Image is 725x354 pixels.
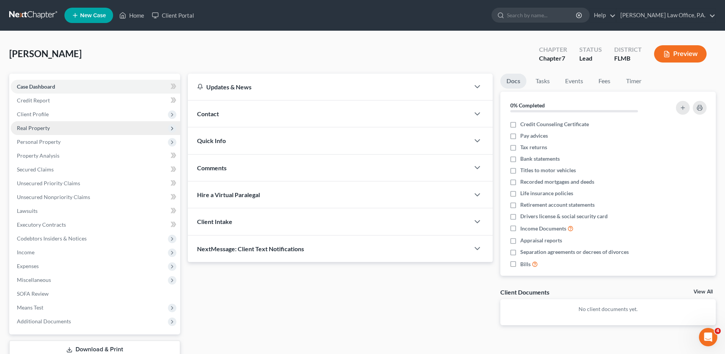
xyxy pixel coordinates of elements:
[197,164,227,171] span: Comments
[17,111,49,117] span: Client Profile
[559,74,589,89] a: Events
[11,163,180,176] a: Secured Claims
[11,149,180,163] a: Property Analysis
[520,212,608,220] span: Drivers license & social security card
[620,74,648,89] a: Timer
[17,97,50,104] span: Credit Report
[17,235,87,242] span: Codebtors Insiders & Notices
[510,102,545,109] strong: 0% Completed
[197,218,232,225] span: Client Intake
[148,8,198,22] a: Client Portal
[616,8,715,22] a: [PERSON_NAME] Law Office, P.A.
[694,289,713,295] a: View All
[17,207,38,214] span: Lawsuits
[197,191,260,198] span: Hire a Virtual Paralegal
[11,190,180,204] a: Unsecured Nonpriority Claims
[9,48,82,59] span: [PERSON_NAME]
[17,221,66,228] span: Executory Contracts
[17,125,50,131] span: Real Property
[11,80,180,94] a: Case Dashboard
[562,54,565,62] span: 7
[17,263,39,269] span: Expenses
[520,178,594,186] span: Recorded mortgages and deeds
[590,8,616,22] a: Help
[529,74,556,89] a: Tasks
[11,287,180,301] a: SOFA Review
[579,45,602,54] div: Status
[520,189,573,197] span: Life insurance policies
[539,45,567,54] div: Chapter
[520,237,562,244] span: Appraisal reports
[17,290,49,297] span: SOFA Review
[115,8,148,22] a: Home
[539,54,567,63] div: Chapter
[17,166,54,173] span: Secured Claims
[506,305,710,313] p: No client documents yet.
[197,83,460,91] div: Updates & News
[500,74,526,89] a: Docs
[17,152,59,159] span: Property Analysis
[654,45,707,63] button: Preview
[17,138,61,145] span: Personal Property
[520,166,576,174] span: Titles to motor vehicles
[579,54,602,63] div: Lead
[699,328,717,346] iframe: Intercom live chat
[520,132,548,140] span: Pay advices
[197,137,226,144] span: Quick Info
[507,8,577,22] input: Search by name...
[520,155,560,163] span: Bank statements
[520,143,547,151] span: Tax returns
[17,249,35,255] span: Income
[80,13,106,18] span: New Case
[17,277,51,283] span: Miscellaneous
[614,54,642,63] div: FLMB
[197,245,304,252] span: NextMessage: Client Text Notifications
[715,328,721,334] span: 4
[500,288,549,296] div: Client Documents
[17,180,80,186] span: Unsecured Priority Claims
[17,304,43,311] span: Means Test
[592,74,617,89] a: Fees
[11,218,180,232] a: Executory Contracts
[17,194,90,200] span: Unsecured Nonpriority Claims
[520,225,566,232] span: Income Documents
[520,120,589,128] span: Credit Counseling Certificate
[520,201,595,209] span: Retirement account statements
[11,94,180,107] a: Credit Report
[520,260,531,268] span: Bills
[11,176,180,190] a: Unsecured Priority Claims
[614,45,642,54] div: District
[17,318,71,324] span: Additional Documents
[197,110,219,117] span: Contact
[11,204,180,218] a: Lawsuits
[520,248,629,256] span: Separation agreements or decrees of divorces
[17,83,55,90] span: Case Dashboard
